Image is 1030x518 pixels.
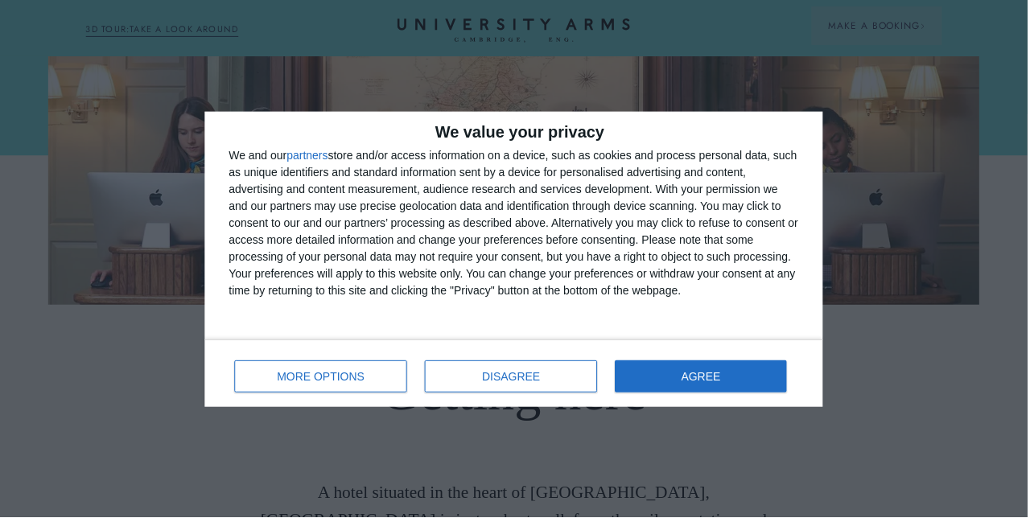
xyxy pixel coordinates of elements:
span: MORE OPTIONS [278,372,365,383]
button: AGREE [616,361,789,393]
h2: We value your privacy [229,124,801,140]
button: MORE OPTIONS [235,361,408,393]
span: DISAGREE [484,372,542,383]
div: We and our store and/or access information on a device, such as cookies and process personal data... [229,148,801,300]
button: partners [287,150,328,162]
div: qc-cmp2-ui [205,112,825,408]
span: AGREE [683,372,723,383]
button: DISAGREE [426,361,599,393]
